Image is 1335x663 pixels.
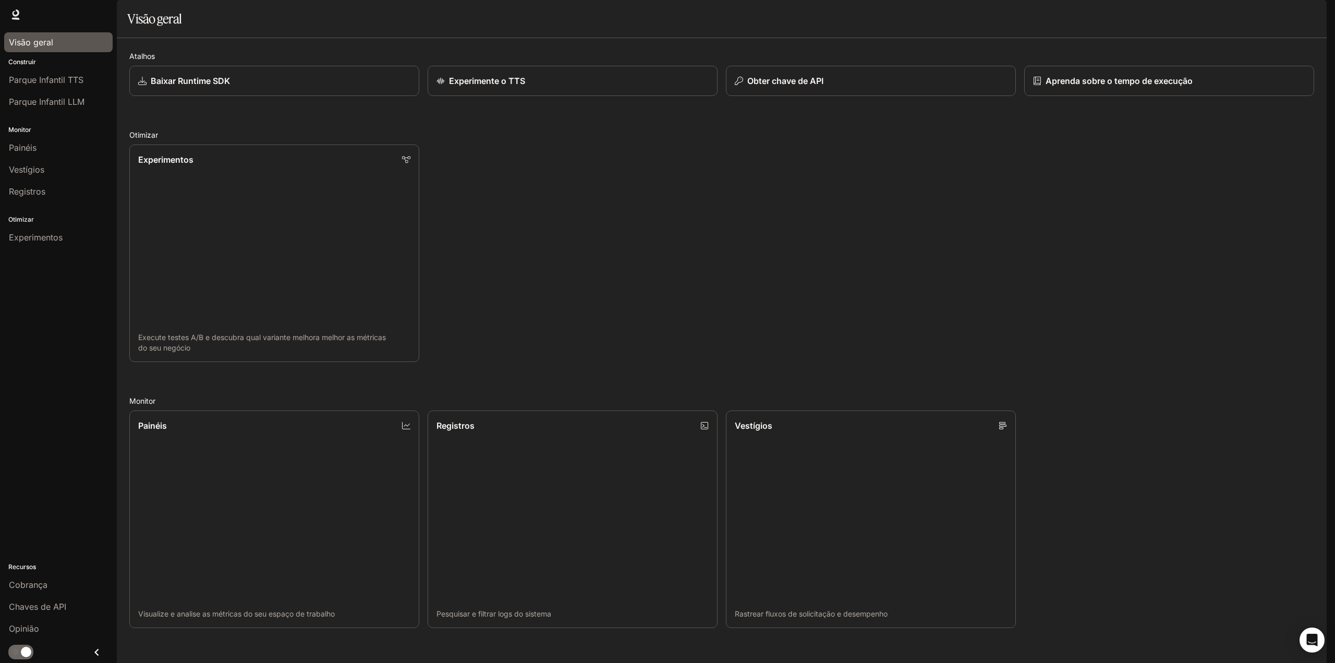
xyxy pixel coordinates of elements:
[129,411,419,628] a: PainéisVisualize e analise as métricas do seu espaço de trabalho
[726,66,1016,96] button: Obter chave de API
[129,52,155,61] font: Atalhos
[1300,628,1325,653] div: Abra o Intercom Messenger
[449,76,525,86] font: Experimente o TTS
[1046,76,1193,86] font: Aprenda sobre o tempo de execução
[127,11,182,27] font: Visão geral
[436,609,551,618] font: Pesquisar e filtrar logs do sistema
[428,66,718,96] a: Experimente o TTS
[129,396,155,405] font: Monitor
[726,411,1016,628] a: VestígiosRastrear fluxos de solicitação e desempenho
[138,420,167,431] font: Painéis
[129,130,158,139] font: Otimizar
[138,609,335,618] font: Visualize e analise as métricas do seu espaço de trabalho
[129,66,419,96] a: Baixar Runtime SDK
[138,154,193,165] font: Experimentos
[129,144,419,362] a: ExperimentosExecute testes A/B e descubra qual variante melhora melhor as métricas do seu negócio
[151,76,230,86] font: Baixar Runtime SDK
[735,609,888,618] font: Rastrear fluxos de solicitação e desempenho
[428,411,718,628] a: RegistrosPesquisar e filtrar logs do sistema
[1024,66,1314,96] a: Aprenda sobre o tempo de execução
[436,420,475,431] font: Registros
[747,76,823,86] font: Obter chave de API
[735,420,772,431] font: Vestígios
[138,333,386,352] font: Execute testes A/B e descubra qual variante melhora melhor as métricas do seu negócio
